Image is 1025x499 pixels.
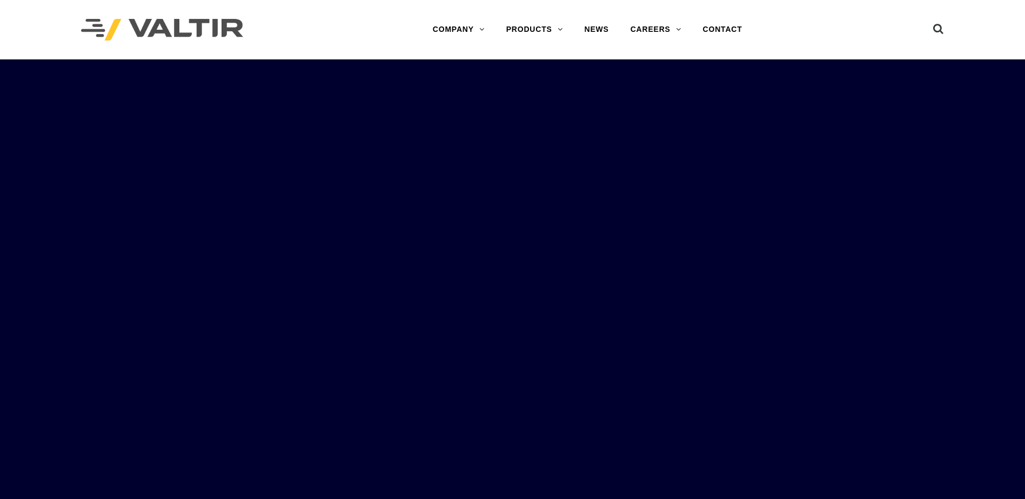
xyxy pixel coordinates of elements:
a: COMPANY [422,19,495,41]
a: NEWS [574,19,620,41]
a: CAREERS [620,19,692,41]
img: Valtir [81,19,243,41]
a: CONTACT [692,19,753,41]
a: PRODUCTS [495,19,574,41]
